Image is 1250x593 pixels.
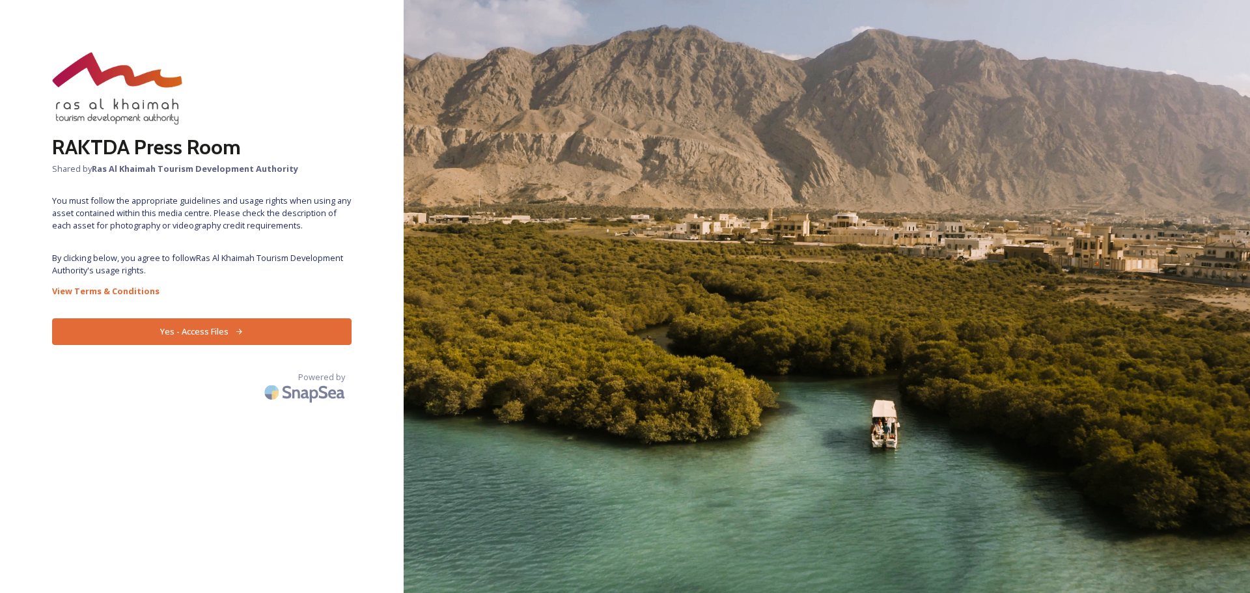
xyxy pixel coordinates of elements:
h2: RAKTDA Press Room [52,131,352,163]
span: You must follow the appropriate guidelines and usage rights when using any asset contained within... [52,195,352,232]
span: By clicking below, you agree to follow Ras Al Khaimah Tourism Development Authority 's usage rights. [52,252,352,277]
a: View Terms & Conditions [52,283,352,299]
img: SnapSea Logo [260,377,352,407]
strong: View Terms & Conditions [52,285,160,297]
span: Powered by [298,371,345,383]
img: raktda_eng_new-stacked-logo_rgb.png [52,52,182,125]
span: Shared by [52,163,352,175]
button: Yes - Access Files [52,318,352,345]
strong: Ras Al Khaimah Tourism Development Authority [92,163,298,174]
